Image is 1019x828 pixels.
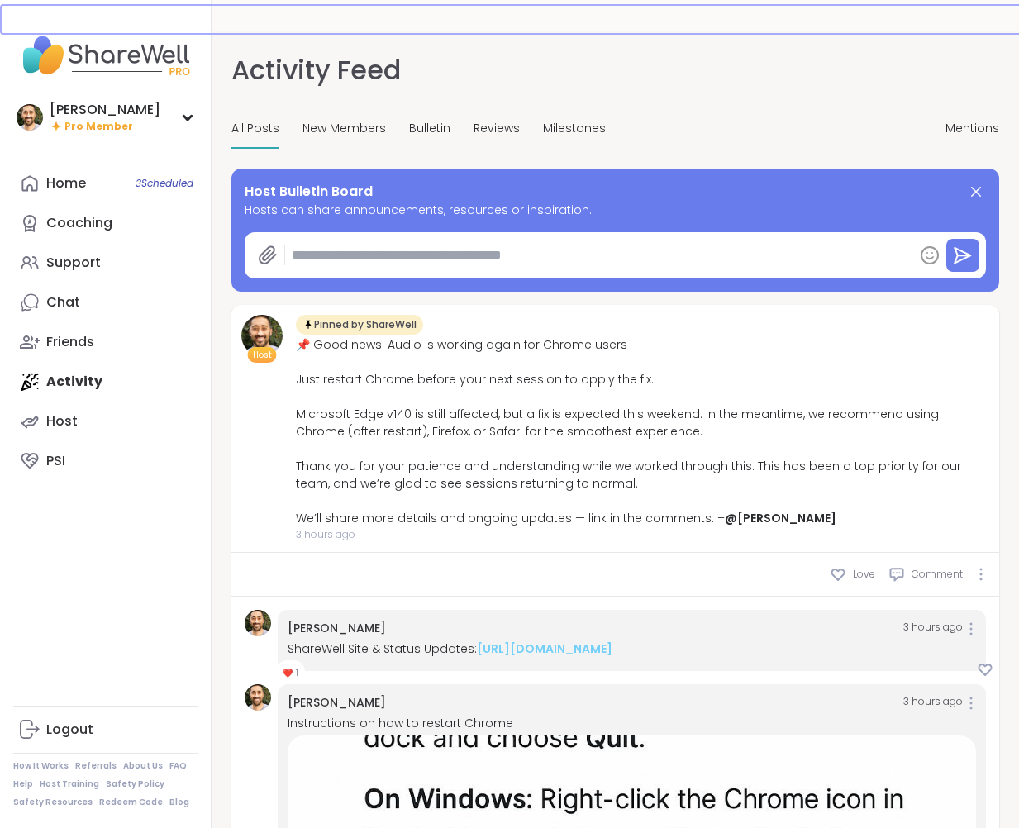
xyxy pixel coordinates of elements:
a: PSI [13,441,198,481]
div: Chat [46,293,80,312]
span: ❤️ [283,667,293,679]
span: 1 [296,667,298,679]
div: Pinned by ShareWell [296,315,423,335]
span: Comment [912,567,963,582]
a: Safety Policy [106,778,164,790]
div: Home [46,174,86,193]
div: [PERSON_NAME] [50,101,160,119]
a: [PERSON_NAME] [288,694,386,711]
a: Redeem Code [99,797,163,808]
div: ShareWell Site & Status Updates: [288,640,976,658]
div: Support [46,254,101,272]
span: 3 Scheduled [136,177,193,190]
div: Coaching [46,214,112,232]
a: Friends [13,322,198,362]
a: Host Training [40,778,99,790]
span: Hosts can share announcements, resources or inspiration. [245,202,986,219]
a: Logout [13,710,198,749]
img: brett [245,610,271,636]
a: Home3Scheduled [13,164,198,203]
a: Referrals [75,760,117,772]
a: FAQ [169,760,187,772]
img: brett [245,684,271,711]
a: Blog [169,797,189,808]
img: brett [17,104,43,131]
span: Bulletin [409,120,450,137]
div: Instructions on how to restart Chrome [288,715,976,732]
span: Milestones [543,120,606,137]
span: Pro Member [64,120,133,134]
span: Host Bulletin Board [245,182,373,202]
div: Logout [46,721,93,739]
a: [PERSON_NAME] [288,620,386,636]
a: [URL][DOMAIN_NAME] [477,640,612,657]
h1: Activity Feed [231,50,401,90]
img: brett [241,315,283,356]
a: Support [13,243,198,283]
span: Reviews [474,120,520,137]
span: New Members [302,120,386,137]
a: How It Works [13,760,69,772]
div: Host [46,412,78,431]
span: Host [253,349,272,361]
a: @[PERSON_NAME] [725,510,836,526]
div: PSI [46,452,65,470]
span: Love [853,567,875,582]
span: Mentions [945,120,999,137]
a: Chat [13,283,198,322]
a: Safety Resources [13,797,93,808]
div: 📌 Good news: Audio is working again for Chrome users Just restart Chrome before your next session... [296,336,989,527]
div: Friends [46,333,94,351]
a: About Us [123,760,163,772]
img: ShareWell Nav Logo [13,26,198,84]
a: Help [13,778,33,790]
a: Coaching [13,203,198,243]
span: 3 hours ago [903,620,963,637]
span: 3 hours ago [296,527,989,542]
span: 3 hours ago [903,694,963,711]
span: All Posts [231,120,279,137]
a: Host [13,402,198,441]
